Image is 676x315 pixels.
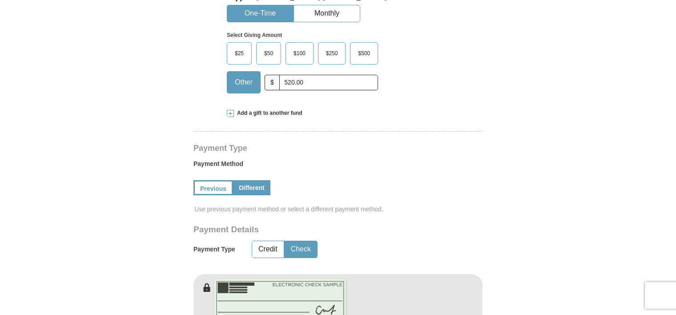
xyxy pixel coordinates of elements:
[322,47,342,60] span: $250
[227,32,282,38] strong: Select Giving Amount
[230,76,257,89] span: Other
[260,47,278,60] span: $50
[279,75,378,90] input: Other Amount
[252,241,284,258] button: Credit
[354,47,374,60] span: $500
[193,159,483,173] label: Payment Method
[193,145,483,152] h4: Payment Type
[193,246,235,253] h5: Payment Type
[194,205,483,214] span: Use previous payment method or select a different payment method.
[230,47,248,60] span: $25
[193,180,233,195] a: Previous
[285,241,317,258] button: Check
[294,5,360,22] button: Monthly
[227,5,293,22] button: One-Time
[265,75,280,90] span: $
[233,180,270,195] a: Different
[289,47,310,60] span: $100
[193,225,420,235] h3: Payment Details
[234,109,302,117] span: Add a gift to another fund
